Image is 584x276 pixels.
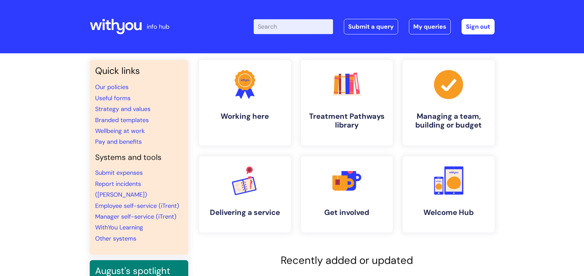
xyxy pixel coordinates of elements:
h3: Quick links [95,65,183,76]
a: Our policies [95,83,129,91]
a: Submit a query [344,19,398,34]
a: Pay and benefits [95,138,142,146]
a: Branded templates [95,116,149,124]
a: Managing a team, building or budget [403,60,495,145]
h4: Welcome Hub [408,208,489,217]
h4: Systems and tools [95,153,183,162]
h4: Delivering a service [204,208,285,217]
a: Delivering a service [199,156,291,232]
a: Treatment Pathways library [301,60,393,145]
h4: Managing a team, building or budget [408,112,489,130]
a: Manager self-service (iTrent) [95,213,176,221]
a: Employee self-service (iTrent) [95,202,179,210]
a: WithYou Learning [95,223,143,231]
a: My queries [409,19,451,34]
h4: Get involved [306,208,387,217]
p: info hub [147,21,169,32]
h2: Recently added or updated [199,254,495,267]
a: Wellbeing at work [95,127,145,135]
a: Working here [199,60,291,145]
a: Strategy and values [95,105,150,113]
h4: Treatment Pathways library [306,112,387,130]
h4: Working here [204,112,285,121]
a: Sign out [462,19,495,34]
a: Submit expenses [95,169,143,177]
div: | - [254,19,495,34]
a: Other systems [95,234,136,243]
a: Get involved [301,156,393,232]
a: Welcome Hub [403,156,495,232]
a: Report incidents ([PERSON_NAME]) [95,180,147,199]
a: Useful forms [95,94,131,102]
input: Search [254,19,333,34]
